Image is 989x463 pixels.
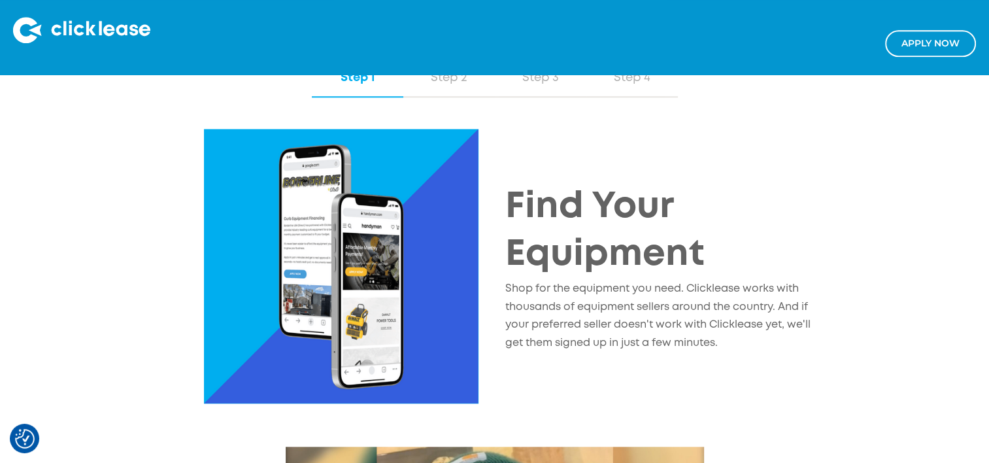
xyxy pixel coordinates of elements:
div: Step 4 [599,69,665,86]
img: Revisit consent button [15,429,35,449]
div: Step 2 [416,69,482,86]
button: Consent Preferences [15,429,35,449]
div: Step 1 [325,69,390,86]
div: Step 3 [508,69,573,86]
img: clicklease application process step 1 [204,129,478,403]
a: Apply NOw [885,30,976,57]
h2: Find Your Equipment [505,184,811,280]
p: Shop for the equipment you need. Clicklease works with thousands of equipment sellers around the ... [505,280,811,352]
img: Clicklease logo [13,17,150,43]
